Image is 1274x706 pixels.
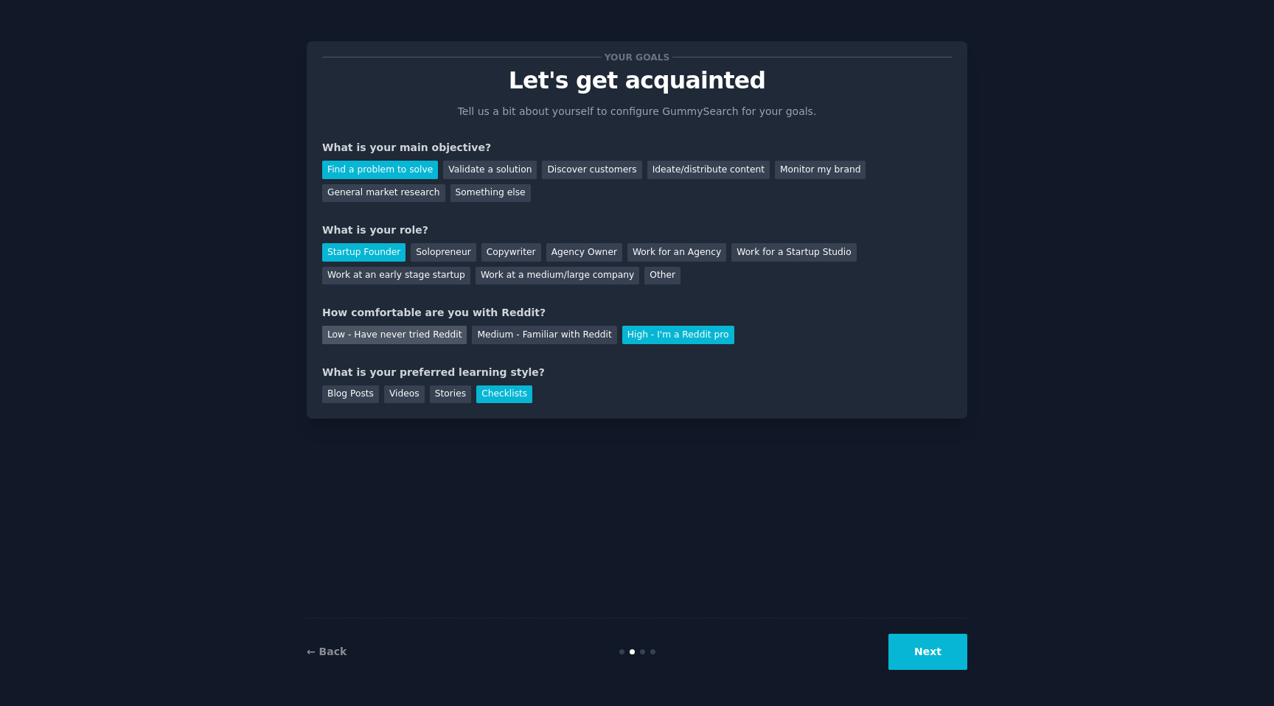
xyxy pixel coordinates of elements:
a: ← Back [307,646,347,657]
div: Work for an Agency [627,243,726,262]
div: Find a problem to solve [322,161,438,179]
p: Tell us a bit about yourself to configure GummySearch for your goals. [451,104,823,119]
div: Monitor my brand [775,161,866,179]
div: Blog Posts [322,385,379,404]
div: Ideate/distribute content [647,161,770,179]
div: High - I'm a Reddit pro [622,326,734,344]
div: Videos [384,385,425,404]
div: Copywriter [481,243,541,262]
div: What is your main objective? [322,140,952,155]
div: Low - Have never tried Reddit [322,326,467,344]
div: Stories [430,385,471,404]
div: Work for a Startup Studio [731,243,856,262]
div: Work at an early stage startup [322,267,470,285]
div: Other [644,267,680,285]
div: Agency Owner [546,243,622,262]
div: How comfortable are you with Reddit? [322,305,952,321]
div: Startup Founder [322,243,405,262]
div: Work at a medium/large company [476,267,639,285]
div: General market research [322,184,445,203]
div: Checklists [476,385,532,404]
div: Discover customers [542,161,641,179]
div: Solopreneur [411,243,476,262]
span: Your goals [602,49,672,65]
button: Next [888,634,967,670]
div: Validate a solution [443,161,537,179]
div: Medium - Familiar with Reddit [472,326,616,344]
div: What is your role? [322,223,952,238]
p: Let's get acquainted [322,68,952,94]
div: Something else [450,184,531,203]
div: What is your preferred learning style? [322,365,952,380]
